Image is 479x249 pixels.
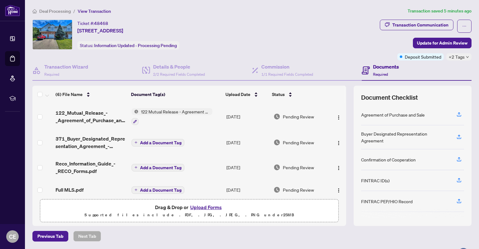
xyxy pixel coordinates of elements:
[77,41,179,50] div: Status:
[44,72,59,77] span: Required
[417,38,467,48] span: Update for Admin Review
[361,130,449,144] div: Buyer Designated Representation Agreement
[132,186,184,194] button: Add a Document Tag
[56,186,84,194] span: Full MLS.pdf
[361,93,418,102] span: Document Checklist
[224,130,271,155] td: [DATE]
[33,20,72,49] img: IMG-X12312198_1.jpg
[373,63,399,70] h4: Documents
[134,188,138,191] span: plus
[224,103,271,130] td: [DATE]
[78,8,111,14] span: View Transaction
[361,177,389,184] div: FINTRAC ID(s)
[224,155,271,180] td: [DATE]
[283,113,314,120] span: Pending Review
[462,24,467,28] span: ellipsis
[224,180,271,200] td: [DATE]
[269,86,328,103] th: Status
[132,108,138,115] img: Status Icon
[336,141,341,146] img: Logo
[223,86,269,103] th: Upload Date
[132,139,184,146] button: Add a Document Tag
[405,53,441,60] span: Deposit Submitted
[273,164,280,171] img: Document Status
[336,115,341,120] img: Logo
[56,135,126,150] span: 371_Buyer_Designated_Representation_Agreement_-_PropTx-[PERSON_NAME].pdf
[334,185,344,195] button: Logo
[44,211,335,219] p: Supported files include .PDF, .JPG, .JPEG, .PNG under 25 MB
[361,156,416,163] div: Confirmation of Cooperation
[94,21,108,26] span: 48468
[153,72,205,77] span: 2/2 Required Fields Completed
[273,139,280,146] img: Document Status
[138,108,212,115] span: 122 Mutual Release - Agreement of Purchase and Sale
[261,63,313,70] h4: Commission
[134,141,138,144] span: plus
[5,5,20,16] img: logo
[128,86,223,103] th: Document Tag(s)
[56,109,126,124] span: 122_Mutual_Release_-_Agreement_of_Purchase_and_Sale_-_PropTx-[PERSON_NAME] 3 EXECUTED.pdf
[32,9,37,13] span: home
[56,160,126,175] span: Reco_Information_Guide_-_RECO_Forms.pdf
[261,72,313,77] span: 1/1 Required Fields Completed
[40,199,338,223] span: Drag & Drop orUpload FormsSupported files include .PDF, .JPG, .JPEG, .PNG under25MB
[334,112,344,122] button: Logo
[153,63,205,70] h4: Details & People
[77,27,123,34] span: [STREET_ADDRESS]
[336,188,341,193] img: Logo
[392,20,448,30] div: Transaction Communication
[408,7,472,15] article: Transaction saved 5 minutes ago
[73,7,75,15] li: /
[283,186,314,193] span: Pending Review
[37,231,63,241] span: Previous Tab
[155,203,224,211] span: Drag & Drop or
[94,43,177,48] span: Information Updated - Processing Pending
[132,186,184,194] button: Add a Document Tag
[225,91,250,98] span: Upload Date
[283,164,314,171] span: Pending Review
[373,72,388,77] span: Required
[361,111,425,118] div: Agreement of Purchase and Sale
[134,166,138,169] span: plus
[273,113,280,120] img: Document Status
[140,188,181,192] span: Add a Document Tag
[283,139,314,146] span: Pending Review
[413,38,472,48] button: Update for Admin Review
[334,162,344,172] button: Logo
[77,20,108,27] div: Ticket #:
[449,53,465,60] span: +2 Tags
[73,231,101,242] button: Next Tab
[188,203,224,211] button: Upload Forms
[272,91,285,98] span: Status
[334,137,344,147] button: Logo
[53,86,128,103] th: (6) File Name
[454,227,473,246] button: Open asap
[44,63,88,70] h4: Transaction Wizard
[132,164,184,171] button: Add a Document Tag
[273,186,280,193] img: Document Status
[380,20,453,30] button: Transaction Communication
[32,231,68,242] button: Previous Tab
[140,165,181,170] span: Add a Document Tag
[336,165,341,170] img: Logo
[9,232,16,241] span: CE
[39,8,71,14] span: Deal Processing
[132,108,212,125] button: Status Icon122 Mutual Release - Agreement of Purchase and Sale
[56,91,83,98] span: (6) File Name
[466,55,469,59] span: down
[140,141,181,145] span: Add a Document Tag
[361,198,413,205] div: FINTRAC PEP/HIO Record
